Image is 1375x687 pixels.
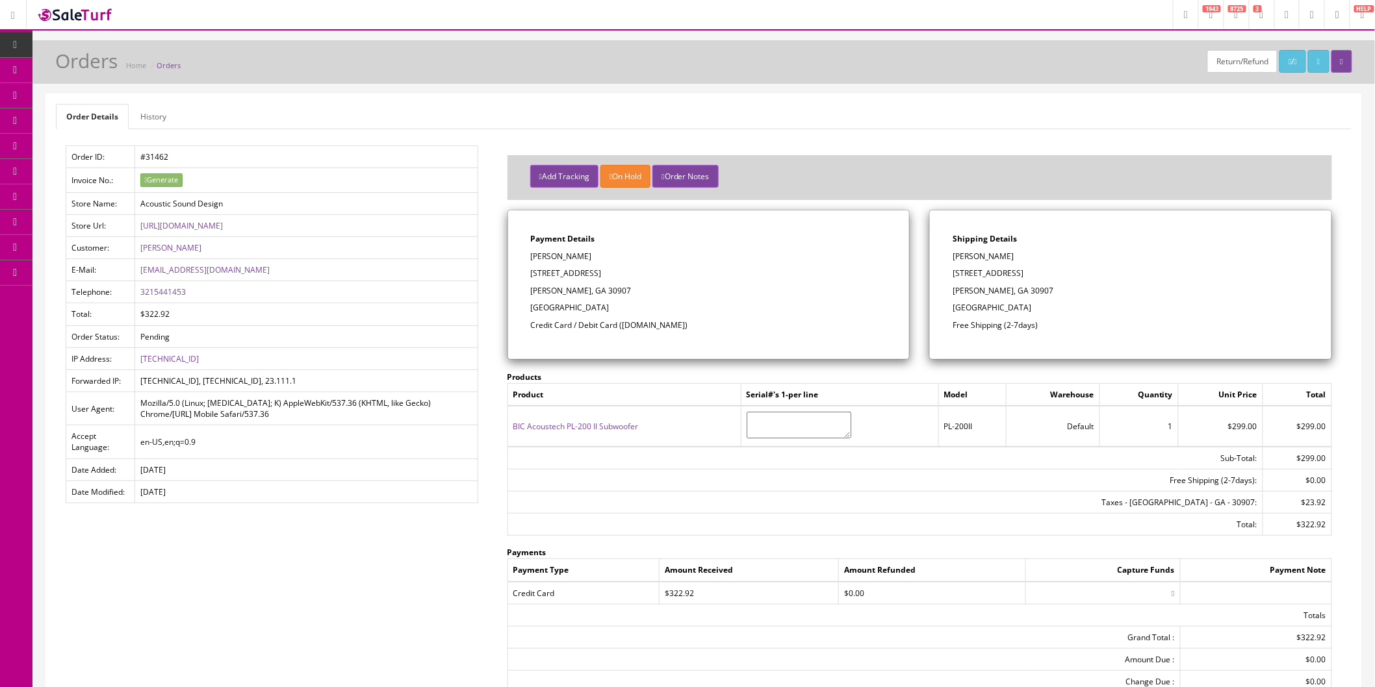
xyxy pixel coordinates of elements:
p: [PERSON_NAME], GA 30907 [531,285,887,297]
td: Acoustic Sound Design [135,192,478,214]
p: [PERSON_NAME] [531,251,887,262]
td: $299.00 [1263,447,1331,469]
p: [STREET_ADDRESS] [531,268,887,279]
td: Warehouse [1007,384,1100,406]
td: en-US,en;q=0.9 [135,425,478,458]
td: Capture Funds [1025,559,1180,582]
td: Store Name: [66,192,135,214]
td: 1 [1099,406,1178,446]
td: Free Shipping (2-7days): [508,469,1263,491]
td: $299.00 [1263,406,1331,446]
td: E-Mail: [66,259,135,281]
td: Date Modified: [66,481,135,503]
td: Payment Type [508,559,659,582]
td: [DATE] [135,458,478,481]
td: Customer: [66,237,135,259]
button: Generate [140,173,182,187]
td: Taxes - [GEOGRAPHIC_DATA] - GA - 30907: [508,492,1263,514]
button: Order Notes [652,165,718,188]
td: Credit Card [508,582,659,605]
td: Payment Note [1180,559,1331,582]
td: Totals [508,604,1331,626]
a: [TECHNICAL_ID] [140,353,199,364]
p: [GEOGRAPHIC_DATA] [531,302,887,314]
td: Pending [135,325,478,347]
td: Serial#'s 1-per line [741,384,938,406]
td: $299.00 [1179,406,1263,446]
td: Amount Refunded [839,559,1026,582]
td: IP Address: [66,347,135,369]
strong: Payments [508,547,546,558]
td: Accept Language: [66,425,135,458]
span: 1943 [1203,5,1221,12]
a: Return/Refund [1207,50,1278,73]
td: Order ID: [66,146,135,168]
td: $0.00 [839,582,1026,605]
td: Quantity [1099,384,1178,406]
td: Order Status: [66,325,135,347]
a: / [1279,50,1306,73]
td: $0.00 [1263,469,1331,491]
td: Store Url: [66,214,135,236]
button: Add Tracking [530,165,598,188]
td: Default [1007,406,1100,446]
td: Forwarded IP: [66,369,135,392]
a: [URL][DOMAIN_NAME] [140,220,223,231]
a: BIC Acoustech PL-200 II Subwoofer [513,421,639,432]
td: Amount Received [659,559,838,582]
h1: Orders [55,50,118,71]
td: Amount Due : [508,648,1180,670]
td: $23.92 [1263,492,1331,514]
span: 3 [1253,5,1262,12]
img: SaleTurf [36,6,114,23]
strong: Shipping Details [953,233,1017,244]
td: PL-200II [938,406,1006,446]
td: Model [938,384,1006,406]
a: [PERSON_NAME] [140,242,201,253]
strong: Payment Details [531,233,595,244]
span: 8725 [1228,5,1246,12]
td: $322.92 [1263,514,1331,536]
td: [DATE] [135,481,478,503]
p: [PERSON_NAME] [953,251,1309,262]
td: Total: [508,514,1263,536]
p: [GEOGRAPHIC_DATA] [953,302,1309,314]
a: [EMAIL_ADDRESS][DOMAIN_NAME] [140,264,270,275]
td: Telephone: [66,281,135,303]
td: [TECHNICAL_ID], [TECHNICAL_ID], 23.111.1 [135,369,478,392]
td: $322.92 [1180,626,1331,648]
p: [PERSON_NAME], GA 30907 [953,285,1309,297]
td: Grand Total : [508,626,1180,648]
td: Unit Price [1179,384,1263,406]
td: Date Added: [66,458,135,481]
a: History [130,104,177,129]
a: Order Details [56,104,129,129]
button: On Hold [600,165,650,188]
td: $322.92 [135,303,478,325]
a: Home [126,60,146,70]
td: Invoice No.: [66,168,135,193]
strong: Products [508,371,542,382]
td: Total: [66,303,135,325]
span: HELP [1354,5,1374,12]
td: #31462 [135,146,478,168]
td: Product [508,384,741,406]
td: $0.00 [1180,648,1331,670]
p: [STREET_ADDRESS] [953,268,1309,279]
a: 3215441453 [140,286,186,297]
p: Free Shipping (2-7days) [953,319,1309,331]
td: Sub-Total: [508,447,1263,469]
td: User Agent: [66,392,135,425]
td: Mozilla/5.0 (Linux; [MEDICAL_DATA]; K) AppleWebKit/537.36 (KHTML, like Gecko) Chrome/[URL] Mobile... [135,392,478,425]
td: Total [1263,384,1331,406]
td: $322.92 [659,582,838,605]
p: Credit Card / Debit Card ([DOMAIN_NAME]) [531,319,887,331]
a: Orders [157,60,181,70]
